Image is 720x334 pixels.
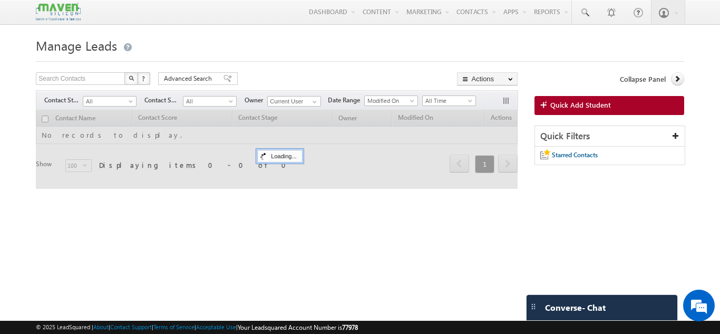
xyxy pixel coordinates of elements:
span: All Time [423,96,473,106]
img: Custom Logo [36,3,80,21]
a: Quick Add Student [534,96,684,115]
span: Owner [245,96,267,105]
span: All [83,97,133,106]
div: Loading... [257,150,302,163]
a: Acceptable Use [196,323,236,330]
img: Search [129,75,134,81]
span: Starred Contacts [552,151,598,159]
span: Contact Stage [44,96,83,105]
span: Date Range [328,96,364,105]
button: ? [138,72,150,85]
span: 77978 [342,323,358,331]
a: All Time [422,96,476,106]
a: Modified On [364,96,418,106]
div: Quick Filters [535,126,685,147]
span: ? [142,74,147,83]
span: Converse - Chat [545,303,606,312]
span: Contact Source [144,96,183,105]
input: Type to Search [267,96,321,107]
span: Manage Leads [36,37,117,54]
span: Collapse Panel [620,74,666,84]
span: © 2025 LeadSquared | | | | | [36,322,358,332]
a: All [83,96,137,107]
a: Show All Items [307,97,320,107]
button: Actions [457,72,518,85]
span: All [183,97,233,106]
img: carter-drag [529,302,538,311]
span: Your Leadsquared Account Number is [238,323,358,331]
a: Terms of Service [153,323,194,330]
span: Advanced Search [164,74,215,83]
a: All [183,96,237,107]
a: About [93,323,109,330]
a: Contact Support [110,323,152,330]
span: Quick Add Student [550,100,611,110]
span: Modified On [365,96,415,106]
